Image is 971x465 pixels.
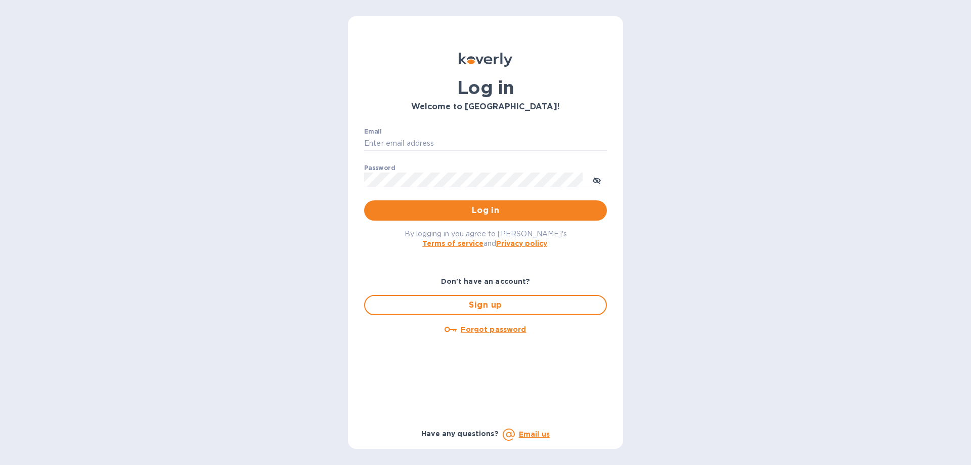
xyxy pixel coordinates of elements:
[372,204,599,217] span: Log in
[459,53,512,67] img: Koverly
[364,77,607,98] h1: Log in
[364,200,607,221] button: Log in
[461,325,526,333] u: Forgot password
[441,277,531,285] b: Don't have an account?
[496,239,547,247] a: Privacy policy
[364,295,607,315] button: Sign up
[405,230,567,247] span: By logging in you agree to [PERSON_NAME]'s and .
[364,129,382,135] label: Email
[373,299,598,311] span: Sign up
[364,165,395,171] label: Password
[519,430,550,438] a: Email us
[421,430,499,438] b: Have any questions?
[422,239,483,247] a: Terms of service
[364,102,607,112] h3: Welcome to [GEOGRAPHIC_DATA]!
[587,170,607,190] button: toggle password visibility
[364,136,607,151] input: Enter email address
